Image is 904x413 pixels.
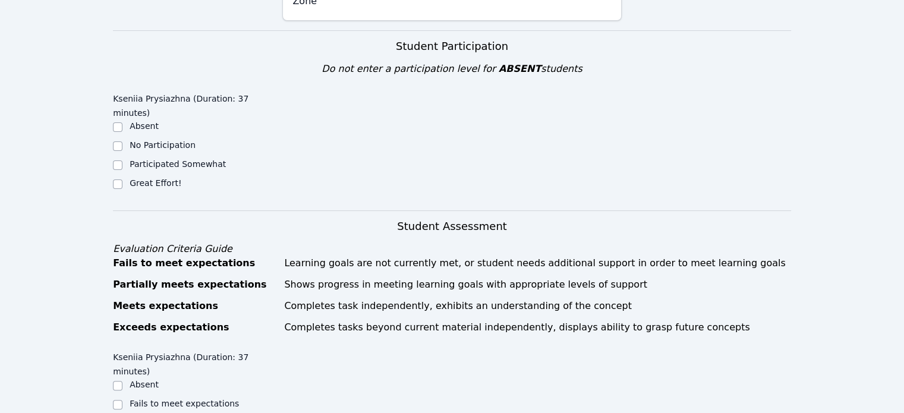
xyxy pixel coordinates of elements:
div: Completes task independently, exhibits an understanding of the concept [284,299,791,313]
div: Do not enter a participation level for students [113,62,791,76]
label: Absent [130,121,159,131]
h3: Student Participation [113,38,791,55]
label: Absent [130,380,159,389]
div: Exceeds expectations [113,320,277,335]
div: Evaluation Criteria Guide [113,242,791,256]
span: ABSENT [499,63,541,74]
label: Participated Somewhat [130,159,226,169]
label: Great Effort! [130,178,181,188]
legend: Kseniia Prysiazhna (Duration: 37 minutes) [113,346,282,379]
label: No Participation [130,140,196,150]
div: Meets expectations [113,299,277,313]
h3: Student Assessment [113,218,791,235]
div: Learning goals are not currently met, or student needs additional support in order to meet learni... [284,256,791,270]
legend: Kseniia Prysiazhna (Duration: 37 minutes) [113,88,282,120]
label: Fails to meet expectations [130,399,239,408]
div: Partially meets expectations [113,278,277,292]
div: Fails to meet expectations [113,256,277,270]
div: Completes tasks beyond current material independently, displays ability to grasp future concepts [284,320,791,335]
div: Shows progress in meeting learning goals with appropriate levels of support [284,278,791,292]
